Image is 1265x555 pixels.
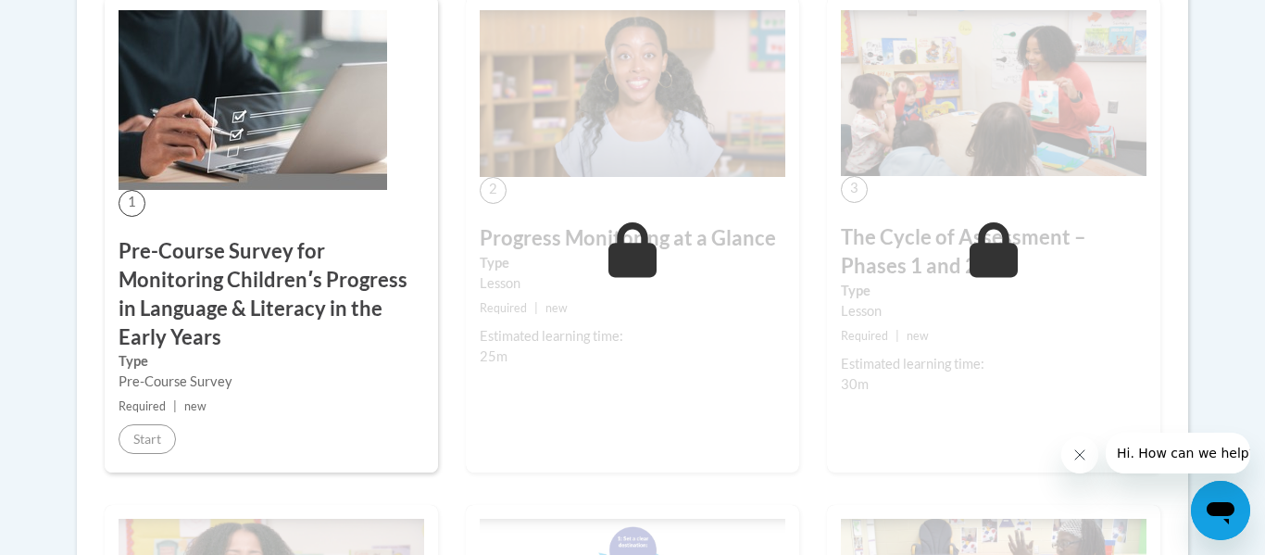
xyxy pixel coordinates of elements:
[534,301,538,315] span: |
[1106,433,1250,473] iframe: Message from company
[11,13,150,28] span: Hi. How can we help?
[480,326,785,347] div: Estimated learning time:
[119,237,424,351] h3: Pre-Course Survey for Monitoring Childrenʹs Progress in Language & Literacy in the Early Years
[545,301,568,315] span: new
[1061,436,1098,473] iframe: Close message
[184,399,207,413] span: new
[119,190,145,217] span: 1
[841,354,1146,374] div: Estimated learning time:
[841,376,869,392] span: 30m
[173,399,177,413] span: |
[480,177,507,204] span: 2
[480,224,785,253] h3: Progress Monitoring at a Glance
[119,424,176,454] button: Start
[841,281,1146,301] label: Type
[119,351,424,372] label: Type
[480,273,785,294] div: Lesson
[119,399,166,413] span: Required
[480,301,527,315] span: Required
[119,10,387,190] img: Course Image
[119,372,424,392] div: Pre-Course Survey
[841,329,888,343] span: Required
[896,329,899,343] span: |
[841,10,1146,176] img: Course Image
[841,223,1146,281] h3: The Cycle of Assessment – Phases 1 and 2
[907,329,929,343] span: new
[480,253,785,273] label: Type
[1191,481,1250,540] iframe: Button to launch messaging window
[841,176,868,203] span: 3
[480,10,785,177] img: Course Image
[480,348,507,364] span: 25m
[841,301,1146,322] div: Lesson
